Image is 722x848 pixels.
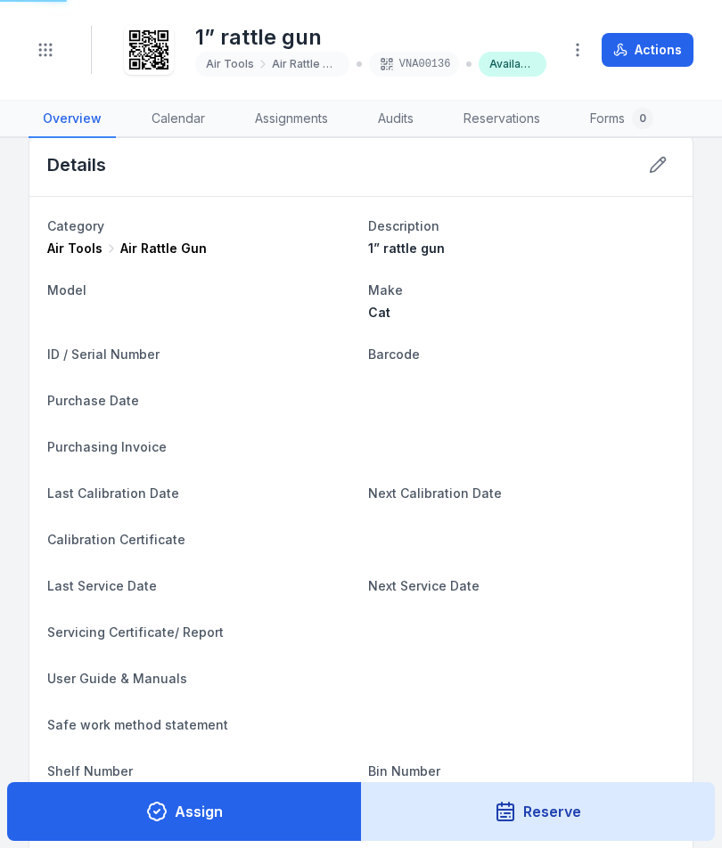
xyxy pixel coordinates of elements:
[29,101,116,138] a: Overview
[47,578,157,593] span: Last Service Date
[632,108,653,129] div: 0
[47,624,224,640] span: Servicing Certificate/ Report
[602,33,693,67] button: Actions
[137,101,219,138] a: Calendar
[449,101,554,138] a: Reservations
[368,305,390,320] span: Cat
[7,782,362,841] button: Assign
[368,578,480,593] span: Next Service Date
[368,347,420,362] span: Barcode
[368,763,440,779] span: Bin Number
[47,218,104,233] span: Category
[47,671,187,686] span: User Guide & Manuals
[47,347,160,362] span: ID / Serial Number
[368,282,403,298] span: Make
[195,23,546,52] h1: 1” rattle gun
[368,485,502,501] span: Next Calibration Date
[241,101,342,138] a: Assignments
[47,485,179,501] span: Last Calibration Date
[369,52,459,77] div: VNA00136
[120,240,207,257] span: Air Rattle Gun
[479,52,546,77] div: Available
[47,393,139,408] span: Purchase Date
[29,33,62,67] button: Toggle navigation
[272,57,339,71] span: Air Rattle Gun
[47,240,103,257] span: Air Tools
[368,218,439,233] span: Description
[47,717,228,732] span: Safe work method statement
[368,241,445,256] span: 1” rattle gun
[47,763,133,779] span: Shelf Number
[576,101,668,138] a: Forms0
[206,57,254,71] span: Air Tools
[47,439,167,454] span: Purchasing Invoice
[47,152,106,177] h2: Details
[47,532,185,547] span: Calibration Certificate
[361,782,716,841] button: Reserve
[364,101,428,138] a: Audits
[47,282,86,298] span: Model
